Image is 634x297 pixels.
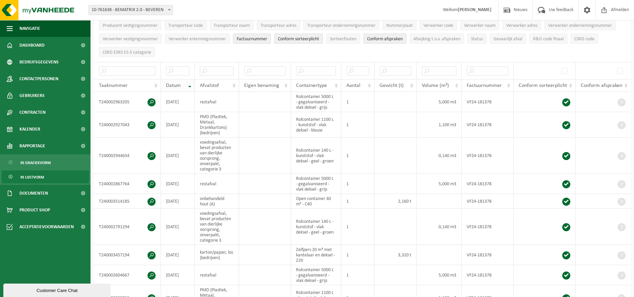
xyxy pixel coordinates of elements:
[2,156,89,169] a: In grafiekvorm
[462,138,514,174] td: VF24-181378
[462,112,514,138] td: VF24-181378
[161,245,195,265] td: [DATE]
[200,83,219,88] span: Afvalstof
[574,37,594,42] span: CSRD code
[341,245,374,265] td: 1
[423,23,453,28] span: Verwerker code
[19,121,40,138] span: Kalender
[99,34,162,44] button: Verwerker vestigingsnummerVerwerker vestigingsnummer: Activate to sort
[20,171,44,184] span: In lijstvorm
[195,194,239,209] td: onbehandeld hout (A)
[464,23,496,28] span: Verwerker naam
[291,92,341,112] td: Rolcontainer 5000 L - gegalvaniseerd - vlak deksel - grijs
[341,209,374,245] td: 1
[291,174,341,194] td: Rolcontainer 5000 L - gegalvaniseerd - vlak deksel - grijs
[161,265,195,285] td: [DATE]
[19,202,50,218] span: Product Shop
[103,23,158,28] span: Producent vestigingsnummer
[467,34,486,44] button: StatusStatus: Activate to sort
[462,265,514,285] td: VF24-181378
[195,209,239,245] td: voedingsafval, bevat producten van dierlijke oorsprong, onverpakt, categorie 3
[326,34,360,44] button: SorteerfoutenSorteerfouten: Activate to sort
[89,5,173,15] span: 10-761638 - BEMATRIX 2.0 - BEVEREN
[274,34,323,44] button: Conform sorteerplicht : Activate to sort
[19,87,45,104] span: Gebruikers
[99,83,128,88] span: Taaknummer
[237,37,267,42] span: Factuurnummer
[195,138,239,174] td: voedingsafval, bevat producten van dierlijke oorsprong, onverpakt, categorie 3
[161,194,195,209] td: [DATE]
[94,92,161,112] td: T240002963205
[94,209,161,245] td: T240002791294
[3,282,112,297] iframe: chat widget
[548,23,612,28] span: Verwerker ondernemingsnummer
[346,83,360,88] span: Aantal
[195,245,239,265] td: karton/papier, los (bedrijven)
[296,83,327,88] span: Containertype
[161,209,195,245] td: [DATE]
[94,174,161,194] td: T240002867764
[195,112,239,138] td: PMD (Plastiek, Metaal, Drankkartons) (bedrijven)
[471,37,483,42] span: Status
[19,70,58,87] span: Contactpersonen
[165,20,207,30] button: Transporteur codeTransporteur code: Activate to sort
[374,245,417,265] td: 3,320 t
[195,265,239,285] td: restafval
[19,185,48,202] span: Documenten
[383,20,416,30] button: NummerplaatNummerplaat: Activate to sort
[490,34,526,44] button: Gevaarlijk afval : Activate to sort
[417,92,462,112] td: 5,000 m3
[529,34,567,44] button: R&D code finaalR&amp;D code finaal: Activate to sort
[341,265,374,285] td: 1
[19,138,45,154] span: Rapportage
[341,194,374,209] td: 1
[257,20,300,30] button: Transporteur adresTransporteur adres: Activate to sort
[581,83,622,88] span: Conform afspraken
[169,37,226,42] span: Verwerker erkenningsnummer
[420,20,457,30] button: Verwerker codeVerwerker code: Activate to sort
[195,174,239,194] td: restafval
[19,37,45,54] span: Dashboard
[519,83,567,88] span: Conform sorteerplicht
[103,37,158,42] span: Verwerker vestigingsnummer
[413,37,460,42] span: Afwijking t.o.v. afspraken
[99,47,155,57] button: CSRD ESRS E5-5 categorieCSRD ESRS E5-5 categorie: Activate to sort
[19,104,46,121] span: Contracten
[291,112,341,138] td: Rolcontainer 1100 L - kunststof - vlak deksel - blauw
[462,209,514,245] td: VF24-181378
[330,37,356,42] span: Sorteerfouten
[341,174,374,194] td: 1
[99,20,161,30] button: Producent vestigingsnummerProducent vestigingsnummer: Activate to sort
[544,20,616,30] button: Verwerker ondernemingsnummerVerwerker ondernemingsnummer: Activate to sort
[94,138,161,174] td: T240002944634
[2,170,89,183] a: In lijstvorm
[417,265,462,285] td: 5,000 m3
[422,83,449,88] span: Volume (m³)
[367,37,403,42] span: Conform afspraken
[161,174,195,194] td: [DATE]
[291,209,341,245] td: Rolcontainer 140 L - kunststof - vlak deksel - geel - groen
[291,265,341,285] td: Rolcontainer 5000 L - gegalvaniseerd - vlak deksel - grijs
[214,23,250,28] span: Transporteur naam
[165,34,230,44] button: Verwerker erkenningsnummerVerwerker erkenningsnummer: Activate to sort
[94,112,161,138] td: T240002927043
[417,138,462,174] td: 0,140 m3
[380,83,404,88] span: Gewicht (t)
[460,20,499,30] button: Verwerker naamVerwerker naam: Activate to sort
[210,20,253,30] button: Transporteur naamTransporteur naam: Activate to sort
[278,37,319,42] span: Conform sorteerplicht
[161,138,195,174] td: [DATE]
[291,245,341,265] td: Zelfpers 20 m³ met kantelaar en deksel - Z20
[341,138,374,174] td: 1
[467,83,502,88] span: Factuurnummer
[94,265,161,285] td: T240002604667
[462,174,514,194] td: VF24-181378
[244,83,279,88] span: Eigen benaming
[503,20,541,30] button: Verwerker adresVerwerker adres: Activate to sort
[571,34,598,44] button: CSRD codeCSRD code: Activate to sort
[307,23,376,28] span: Transporteur ondernemingsnummer
[166,83,181,88] span: Datum
[20,156,51,169] span: In grafiekvorm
